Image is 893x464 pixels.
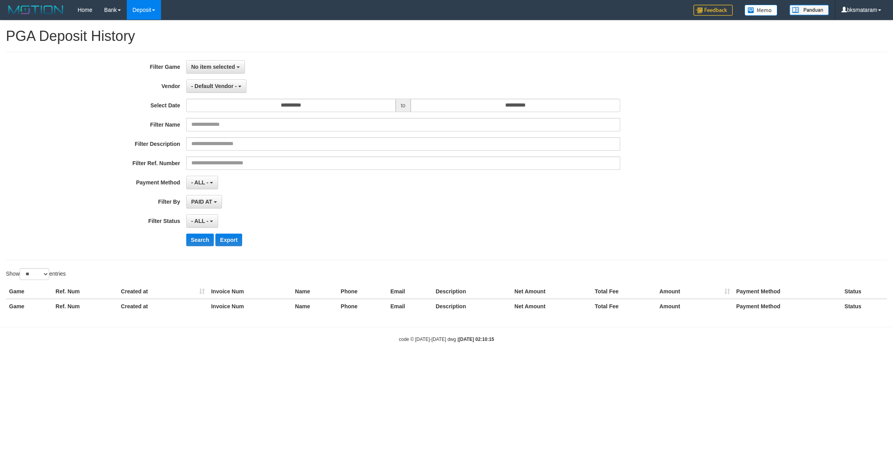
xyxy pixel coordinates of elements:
[6,28,887,44] h1: PGA Deposit History
[186,195,222,208] button: PAID AT
[118,299,208,313] th: Created at
[292,284,337,299] th: Name
[396,99,411,112] span: to
[841,299,887,313] th: Status
[52,284,118,299] th: Ref. Num
[511,284,592,299] th: Net Amount
[191,64,235,70] span: No item selected
[208,299,292,313] th: Invoice Num
[733,299,841,313] th: Payment Method
[399,337,494,342] small: code © [DATE]-[DATE] dwg |
[191,83,237,89] span: - Default Vendor -
[733,284,841,299] th: Payment Method
[208,284,292,299] th: Invoice Num
[186,60,245,74] button: No item selected
[511,299,592,313] th: Net Amount
[432,299,511,313] th: Description
[432,284,511,299] th: Description
[693,5,733,16] img: Feedback.jpg
[6,299,52,313] th: Game
[337,284,387,299] th: Phone
[186,214,218,228] button: - ALL -
[6,268,66,280] label: Show entries
[592,299,656,313] th: Total Fee
[337,299,387,313] th: Phone
[6,284,52,299] th: Game
[191,218,209,224] span: - ALL -
[789,5,829,15] img: panduan.png
[592,284,656,299] th: Total Fee
[186,79,247,93] button: - Default Vendor -
[186,234,214,246] button: Search
[6,4,66,16] img: MOTION_logo.png
[118,284,208,299] th: Created at
[20,268,49,280] select: Showentries
[745,5,778,16] img: Button%20Memo.svg
[459,337,494,342] strong: [DATE] 02:10:15
[191,199,212,205] span: PAID AT
[52,299,118,313] th: Ref. Num
[186,176,218,189] button: - ALL -
[215,234,242,246] button: Export
[656,284,733,299] th: Amount
[191,179,209,186] span: - ALL -
[292,299,337,313] th: Name
[656,299,733,313] th: Amount
[841,284,887,299] th: Status
[387,284,432,299] th: Email
[387,299,432,313] th: Email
